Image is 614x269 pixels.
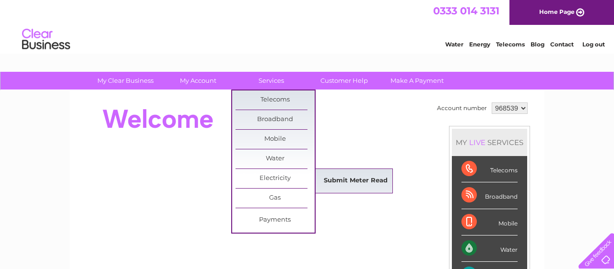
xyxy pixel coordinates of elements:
[435,100,489,116] td: Account number
[305,72,384,90] a: Customer Help
[461,209,518,235] div: Mobile
[81,5,534,46] div: Clear Business is a trading name of Verastar Limited (registered in [GEOGRAPHIC_DATA] No. 3667643...
[236,169,315,188] a: Electricity
[461,156,518,182] div: Telecoms
[232,72,311,90] a: Services
[236,211,315,230] a: Payments
[316,171,395,191] a: Submit Meter Read
[550,41,574,48] a: Contact
[22,25,71,54] img: logo.png
[531,41,544,48] a: Blog
[582,41,605,48] a: Log out
[159,72,238,90] a: My Account
[236,90,315,110] a: Telecoms
[236,189,315,208] a: Gas
[236,149,315,168] a: Water
[461,235,518,262] div: Water
[86,72,165,90] a: My Clear Business
[236,110,315,129] a: Broadband
[461,182,518,209] div: Broadband
[236,130,315,149] a: Mobile
[378,72,457,90] a: Make A Payment
[469,41,490,48] a: Energy
[496,41,525,48] a: Telecoms
[433,5,499,17] a: 0333 014 3131
[467,138,487,147] div: LIVE
[445,41,463,48] a: Water
[452,129,527,156] div: MY SERVICES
